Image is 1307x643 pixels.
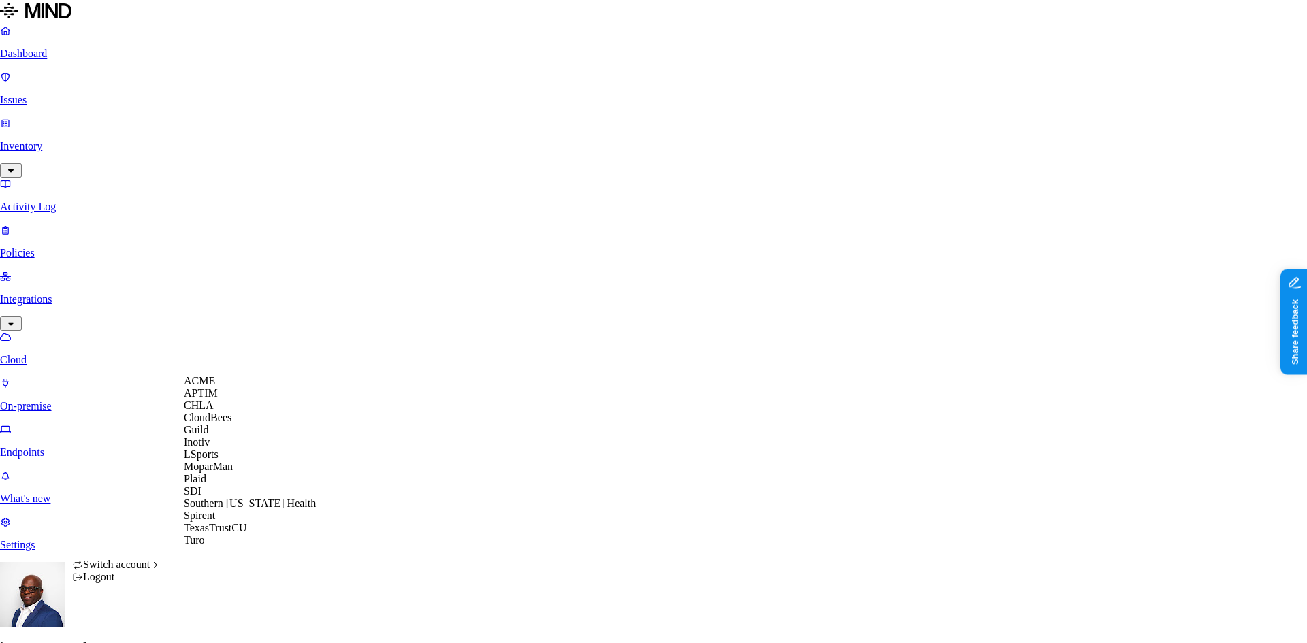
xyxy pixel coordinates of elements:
[184,375,215,386] span: ACME
[184,485,201,497] span: SDI
[184,473,206,484] span: Plaid
[184,399,214,411] span: CHLA
[83,559,150,570] span: Switch account
[184,497,316,509] span: Southern [US_STATE] Health
[184,387,218,399] span: APTIM
[184,534,205,546] span: Turo
[184,412,231,423] span: CloudBees
[184,461,233,472] span: MoparMan
[184,522,247,533] span: TexasTrustCU
[72,571,161,583] div: Logout
[184,448,219,460] span: LSports
[184,510,215,521] span: Spirent
[184,424,208,435] span: Guild
[184,436,210,448] span: Inotiv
